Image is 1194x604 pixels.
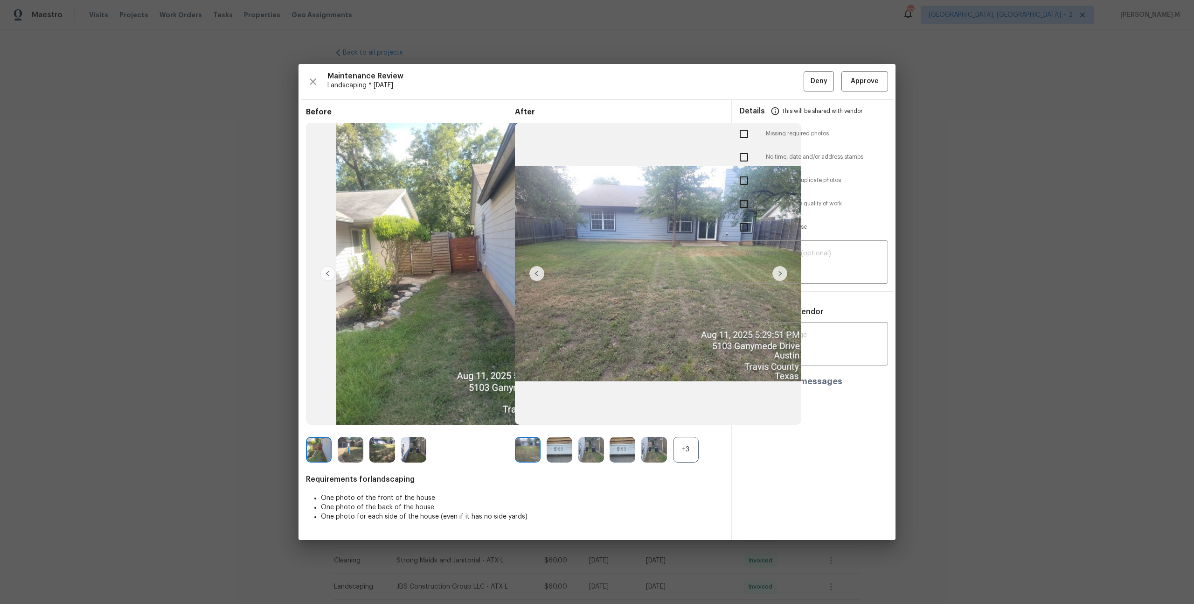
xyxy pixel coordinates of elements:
[766,176,888,184] span: Incorrect or duplicate photos
[306,475,724,484] span: Requirements for landscaping
[766,153,888,161] span: No time, date and/or address stamps
[320,266,335,281] img: left-chevron-button-url
[766,200,888,208] span: Unacceptable quality of work
[321,512,724,521] li: One photo for each side of the house (even if it has no side yards)
[327,71,804,81] span: Maintenance Review
[732,192,895,216] div: Unacceptable quality of work
[321,493,724,503] li: One photo of the front of the house
[327,81,804,90] span: Landscaping * [DATE]
[851,76,879,87] span: Approve
[766,223,888,231] span: Something else
[529,266,544,281] img: left-chevron-button-url
[306,107,515,117] span: Before
[740,100,765,122] span: Details
[673,437,699,463] div: +3
[732,122,895,146] div: Missing required photos
[766,130,888,138] span: Missing required photos
[321,503,724,512] li: One photo of the back of the house
[515,107,724,117] span: After
[732,169,895,192] div: Incorrect or duplicate photos
[732,146,895,169] div: No time, date and/or address stamps
[786,377,842,386] h4: No messages
[841,71,888,91] button: Approve
[782,100,862,122] span: This will be shared with vendor
[732,216,895,239] div: Something else
[811,76,827,87] span: Deny
[804,71,834,91] button: Deny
